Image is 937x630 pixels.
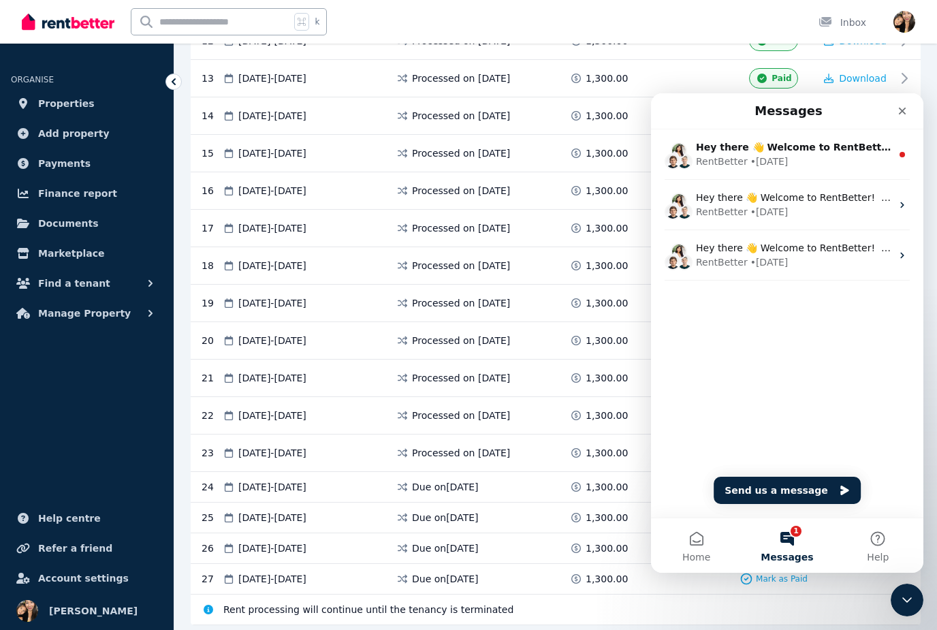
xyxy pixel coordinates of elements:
[202,180,222,201] div: 16
[11,150,163,177] a: Payments
[99,61,138,76] div: • [DATE]
[223,603,513,616] span: Rent processing will continue until the tenancy is terminated
[202,443,222,463] div: 23
[25,161,42,177] img: Jeremy avatar
[38,185,117,202] span: Finance report
[315,16,319,27] span: k
[45,149,814,160] span: Hey there 👋 Welcome to RentBetter! On RentBetter, taking control and managing your property is ea...
[202,106,222,126] div: 14
[11,565,163,592] a: Account settings
[586,109,628,123] span: 1,300.00
[412,572,479,586] span: Due on [DATE]
[202,480,222,494] div: 24
[756,573,808,584] span: Mark as Paid
[238,72,306,85] span: [DATE] - [DATE]
[586,221,628,235] span: 1,300.00
[238,221,306,235] span: [DATE] - [DATE]
[412,480,479,494] span: Due on [DATE]
[891,584,923,616] iframe: Intercom live chat
[412,334,510,347] span: Processed on [DATE]
[819,16,866,29] div: Inbox
[586,184,628,198] span: 1,300.00
[110,459,162,469] span: Messages
[91,425,181,479] button: Messages
[38,125,110,142] span: Add property
[586,72,628,85] span: 1,300.00
[412,446,510,460] span: Processed on [DATE]
[11,240,163,267] a: Marketplace
[586,572,628,586] span: 1,300.00
[31,459,59,469] span: Home
[202,143,222,163] div: 15
[238,480,306,494] span: [DATE] - [DATE]
[11,180,163,207] a: Finance report
[14,161,30,177] img: Dan avatar
[16,600,38,622] img: Rene Young
[412,371,510,385] span: Processed on [DATE]
[63,383,210,411] button: Send us a message
[202,218,222,238] div: 17
[238,446,306,460] span: [DATE] - [DATE]
[412,541,479,555] span: Due on [DATE]
[412,109,510,123] span: Processed on [DATE]
[586,446,628,460] span: 1,300.00
[238,371,306,385] span: [DATE] - [DATE]
[202,368,222,388] div: 21
[38,155,91,172] span: Payments
[45,61,97,76] div: RentBetter
[11,300,163,327] button: Manage Property
[202,405,222,426] div: 22
[202,330,222,351] div: 20
[49,603,138,619] span: [PERSON_NAME]
[772,73,791,84] span: Paid
[202,293,222,313] div: 19
[412,409,510,422] span: Processed on [DATE]
[412,296,510,310] span: Processed on [DATE]
[586,511,628,524] span: 1,300.00
[824,72,887,85] button: Download
[11,505,163,532] a: Help centre
[38,215,99,232] span: Documents
[20,150,36,166] img: Rochelle avatar
[238,572,306,586] span: [DATE] - [DATE]
[586,334,628,347] span: 1,300.00
[238,541,306,555] span: [DATE] - [DATE]
[45,162,97,176] div: RentBetter
[45,99,814,110] span: Hey there 👋 Welcome to RentBetter! On RentBetter, taking control and managing your property is ea...
[45,112,97,126] div: RentBetter
[586,146,628,160] span: 1,300.00
[586,480,628,494] span: 1,300.00
[45,48,912,59] span: Hey there 👋 Welcome to RentBetter! On RentBetter, taking control and managing your property is ea...
[99,112,138,126] div: • [DATE]
[586,409,628,422] span: 1,300.00
[238,511,306,524] span: [DATE] - [DATE]
[412,259,510,272] span: Processed on [DATE]
[202,511,222,524] div: 25
[839,73,887,84] span: Download
[20,99,36,116] img: Rochelle avatar
[412,221,510,235] span: Processed on [DATE]
[238,334,306,347] span: [DATE] - [DATE]
[202,541,222,555] div: 26
[38,305,131,321] span: Manage Property
[38,570,129,586] span: Account settings
[412,146,510,160] span: Processed on [DATE]
[99,162,138,176] div: • [DATE]
[182,425,272,479] button: Help
[238,184,306,198] span: [DATE] - [DATE]
[586,259,628,272] span: 1,300.00
[38,245,104,262] span: Marketplace
[651,93,923,573] iframe: Intercom live chat
[202,68,222,89] div: 13
[238,296,306,310] span: [DATE] - [DATE]
[893,11,915,33] img: Rene Young
[11,90,163,117] a: Properties
[238,259,306,272] span: [DATE] - [DATE]
[586,541,628,555] span: 1,300.00
[22,12,114,32] img: RentBetter
[238,146,306,160] span: [DATE] - [DATE]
